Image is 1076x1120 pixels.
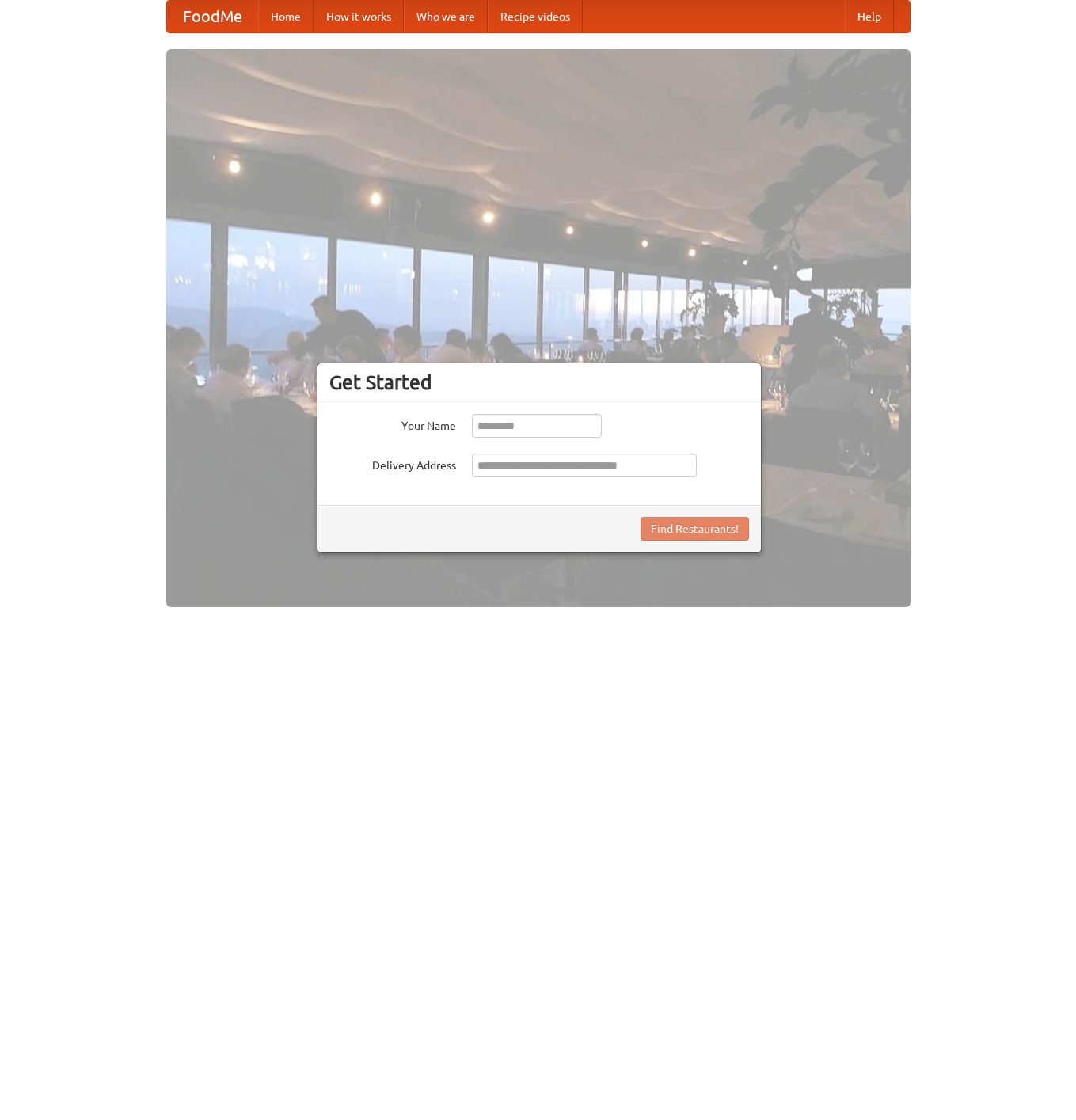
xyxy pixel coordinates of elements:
[329,370,749,394] h3: Get Started
[167,1,258,32] a: FoodMe
[641,517,749,541] button: Find Restaurants!
[488,1,583,32] a: Recipe videos
[329,454,456,473] label: Delivery Address
[845,1,894,32] a: Help
[258,1,314,32] a: Home
[314,1,404,32] a: How it works
[404,1,488,32] a: Who we are
[329,414,456,434] label: Your Name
